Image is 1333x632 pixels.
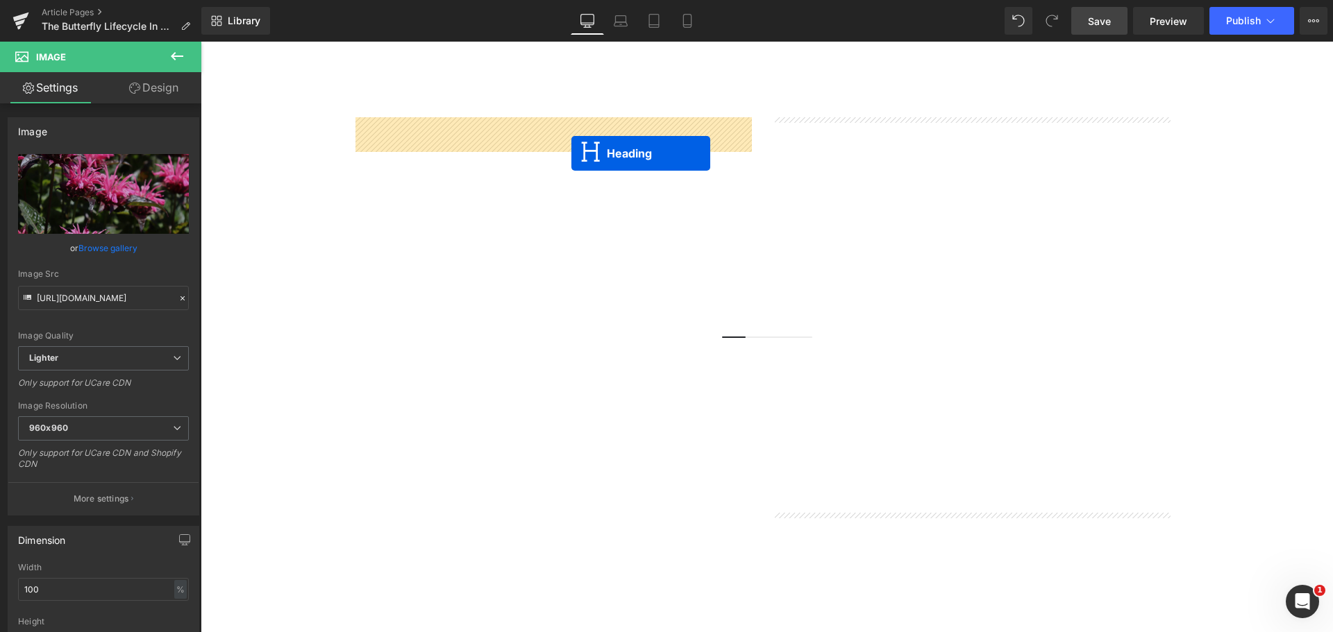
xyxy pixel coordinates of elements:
[1005,7,1032,35] button: Undo
[42,21,175,32] span: The Butterfly Lifecycle In Your Garden: Explained
[571,7,604,35] a: Desktop
[103,72,204,103] a: Design
[18,269,189,279] div: Image Src
[42,7,201,18] a: Article Pages
[1088,14,1111,28] span: Save
[18,241,189,255] div: or
[1038,7,1066,35] button: Redo
[29,352,58,363] b: Lighter
[1150,14,1187,28] span: Preview
[39,22,68,33] div: v 4.0.25
[18,377,189,398] div: Only support for UCare CDN
[18,331,189,341] div: Image Quality
[174,580,187,599] div: %
[22,36,33,47] img: website_grey.svg
[1226,15,1261,26] span: Publish
[201,7,270,35] a: New Library
[18,578,189,601] input: auto
[1314,585,1325,596] span: 1
[18,447,189,479] div: Only support for UCare CDN and Shopify CDN
[18,617,189,626] div: Height
[228,15,260,27] span: Library
[78,236,137,260] a: Browse gallery
[18,401,189,411] div: Image Resolution
[29,422,68,433] b: 960x960
[8,482,199,515] button: More settings
[18,563,189,572] div: Width
[1209,7,1294,35] button: Publish
[604,7,637,35] a: Laptop
[37,80,49,92] img: tab_domain_overview_orange.svg
[138,80,149,92] img: tab_keywords_by_traffic_grey.svg
[36,36,153,47] div: Domain: [DOMAIN_NAME]
[1286,585,1319,618] iframe: Intercom live chat
[671,7,704,35] a: Mobile
[18,286,189,310] input: Link
[18,527,66,546] div: Dimension
[1133,7,1204,35] a: Preview
[53,82,124,91] div: Domain Overview
[153,82,234,91] div: Keywords by Traffic
[1300,7,1327,35] button: More
[22,22,33,33] img: logo_orange.svg
[637,7,671,35] a: Tablet
[74,493,129,505] p: More settings
[18,118,47,137] div: Image
[36,51,66,62] span: Image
